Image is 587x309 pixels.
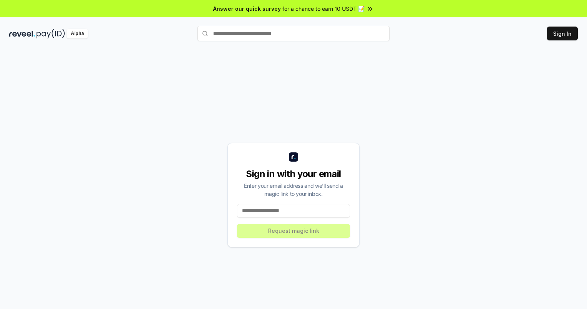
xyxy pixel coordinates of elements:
span: Answer our quick survey [213,5,281,13]
div: Alpha [67,29,88,38]
div: Enter your email address and we’ll send a magic link to your inbox. [237,182,350,198]
span: for a chance to earn 10 USDT 📝 [282,5,365,13]
img: pay_id [37,29,65,38]
img: reveel_dark [9,29,35,38]
button: Sign In [547,27,578,40]
div: Sign in with your email [237,168,350,180]
img: logo_small [289,152,298,162]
